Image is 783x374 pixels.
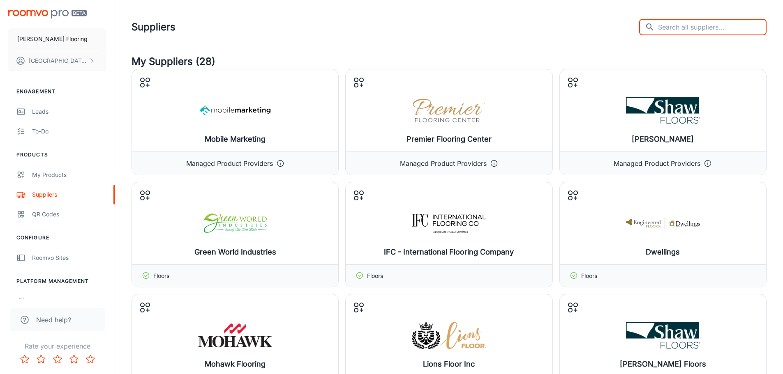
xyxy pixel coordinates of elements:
[412,94,486,127] img: Premier Flooring Center
[32,190,106,199] div: Suppliers
[8,28,106,50] button: [PERSON_NAME] Flooring
[132,20,176,34] h1: Suppliers
[198,94,272,127] img: Mobile Marketing
[17,34,88,44] p: [PERSON_NAME] Flooring
[16,351,33,367] button: Rate 1 star
[32,170,106,179] div: My Products
[66,351,82,367] button: Rate 4 star
[367,271,383,280] p: Floors
[32,297,106,306] div: User Administration
[32,127,106,136] div: To-do
[8,10,87,18] img: Roomvo PRO Beta
[32,253,106,262] div: Roomvo Sites
[32,210,106,219] div: QR Codes
[186,158,273,168] p: Managed Product Providers
[29,56,87,65] p: [GEOGRAPHIC_DATA] [PERSON_NAME]
[407,133,492,145] h6: Premier Flooring Center
[33,351,49,367] button: Rate 2 star
[153,271,169,280] p: Floors
[614,158,700,168] p: Managed Product Providers
[626,94,700,127] img: Shaw
[581,271,597,280] p: Floors
[400,158,487,168] p: Managed Product Providers
[132,54,767,69] h4: My Suppliers (28)
[8,50,106,71] button: [GEOGRAPHIC_DATA] [PERSON_NAME]
[658,19,767,35] input: Search all suppliers...
[205,133,266,145] h6: Mobile Marketing
[7,341,108,351] p: Rate your experience
[49,351,66,367] button: Rate 3 star
[82,351,99,367] button: Rate 5 star
[32,107,106,116] div: Leads
[632,133,694,145] h6: [PERSON_NAME]
[36,315,71,325] span: Need help?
